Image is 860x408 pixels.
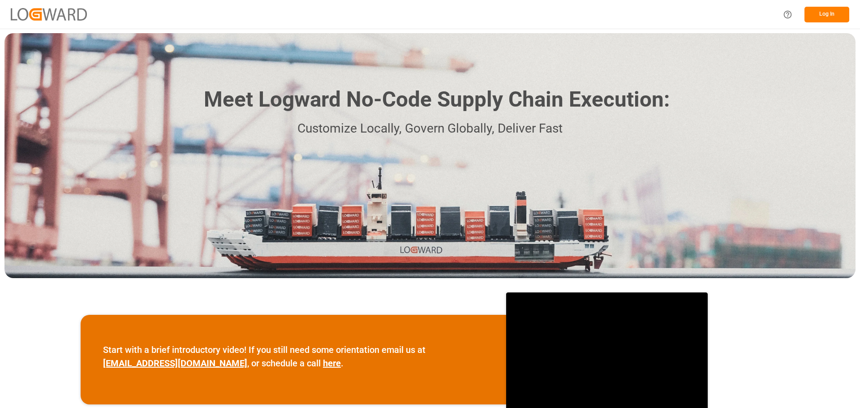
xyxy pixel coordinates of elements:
[103,343,484,370] p: Start with a brief introductory video! If you still need some orientation email us at , or schedu...
[778,4,798,25] button: Help Center
[204,84,670,116] h1: Meet Logward No-Code Supply Chain Execution:
[11,8,87,20] img: Logward_new_orange.png
[804,7,849,22] button: Log In
[103,358,247,369] a: [EMAIL_ADDRESS][DOMAIN_NAME]
[190,119,670,139] p: Customize Locally, Govern Globally, Deliver Fast
[323,358,341,369] a: here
